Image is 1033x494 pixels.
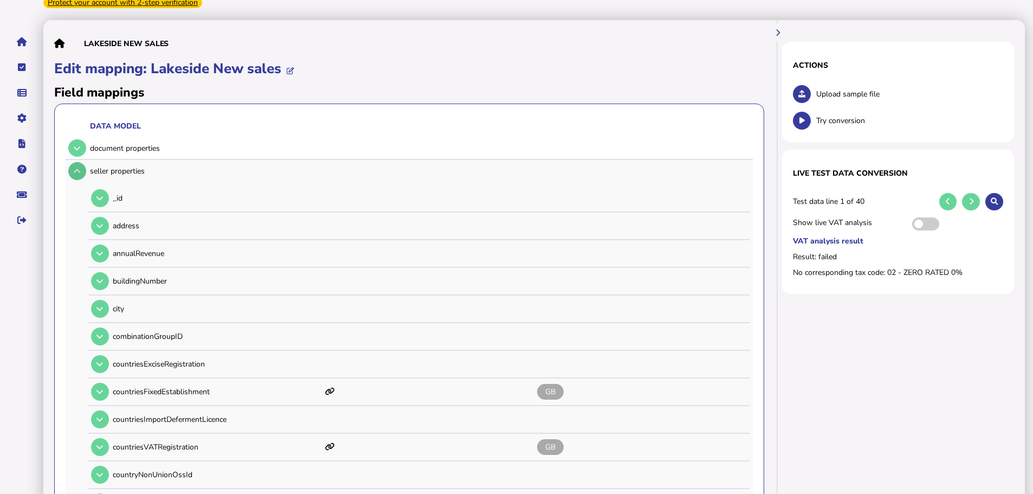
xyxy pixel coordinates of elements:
[84,39,169,49] div: Lakeside New sales
[91,438,109,456] button: Open
[91,217,109,235] button: Open
[90,166,749,176] div: seller properties
[816,89,1003,99] span: Upload sample file
[91,272,109,290] button: Open
[91,300,109,318] button: Open
[113,248,321,259] p: annualRevenue
[91,245,109,262] button: Open
[89,120,750,132] th: Data model
[113,387,321,397] p: countriesFixedEstablishment
[54,84,764,101] h2: Field mappings
[113,442,321,452] p: countriesVATRegistration
[281,62,299,80] button: Edit mapping name
[113,276,321,286] p: buildingNumber
[10,81,33,104] button: Data manager
[793,236,1003,246] label: VAT analysis result
[793,85,811,103] button: Upload sample file.
[113,414,321,425] p: countriesImportDefermentLicence
[537,384,564,400] span: GB
[54,59,764,81] h1: Edit mapping: Lakeside New sales
[68,139,86,157] button: Open
[91,355,109,373] button: Open
[113,359,321,369] p: countriesExciseRegistration
[793,60,1003,70] h1: Actions
[793,217,907,230] span: Show live VAT analysis
[793,252,1003,262] label: Result: failed
[113,193,321,203] p: _id
[537,439,564,455] span: GB
[10,209,33,232] button: Sign out
[793,196,933,207] span: Test data line 1 of 40
[793,267,1003,278] label: No corresponding tax code: 02 - ZERO RATED 0%
[10,30,33,53] button: Home
[325,388,335,395] i: This item has mappings defined
[793,168,1003,178] h1: Live test data conversion
[91,189,109,207] button: Open
[10,132,33,155] button: Developer hub links
[113,470,321,480] p: countryNonUnionOssId
[113,221,321,231] p: address
[10,183,33,206] button: Raise a support ticket
[10,158,33,181] button: Help pages
[68,162,86,180] button: Open
[91,466,109,484] button: Open
[91,328,109,345] button: Open
[793,112,811,130] button: Test conversion.
[91,410,109,428] button: Open
[10,56,33,79] button: Tasks
[325,443,335,451] i: This item has mappings defined
[769,24,787,42] button: Hide
[816,116,1003,126] span: Try conversion
[91,383,109,401] button: Open
[113,304,321,314] p: city
[10,107,33,130] button: Manage settings
[113,331,321,342] p: combinationGroupID
[90,143,749,153] div: document properties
